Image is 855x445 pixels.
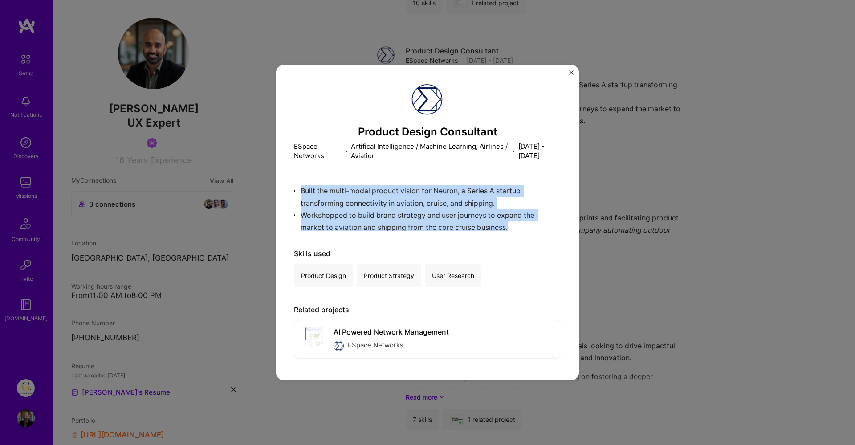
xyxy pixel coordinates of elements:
p: Artifical Intelligence / Machine Learning, Airlines / Aviation [351,142,509,160]
p: ESpace Networks [294,142,342,160]
h3: Product Design Consultant [294,126,561,139]
div: User Research [425,264,481,287]
div: Related projects [294,305,561,314]
span: · [346,147,347,156]
div: Product Strategy [357,264,421,287]
p: [DATE] - [DATE] [518,142,561,160]
img: project cover [301,327,326,346]
div: ESpace Networks [348,340,403,351]
button: Close [569,70,574,80]
img: Company logo [334,340,344,351]
div: AI Powered Network Management [334,327,449,337]
img: Company logo [411,83,444,115]
div: Skills used [294,249,561,258]
span: · [513,147,515,156]
div: Product Design [294,264,353,287]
